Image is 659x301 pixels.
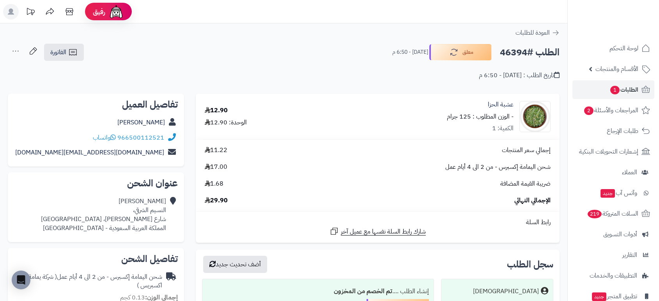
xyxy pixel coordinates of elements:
h3: سجل الطلب [507,260,553,269]
a: [DOMAIN_NAME][EMAIL_ADDRESS][DOMAIN_NAME] [15,148,164,157]
div: الكمية: 1 [492,124,514,133]
button: معلق [429,44,492,60]
h2: الطلب #46394 [500,44,560,60]
span: رفيق [93,7,105,16]
a: التطبيقات والخدمات [572,266,654,285]
img: ai-face.png [108,4,124,19]
div: [PERSON_NAME] النسيم الشرقي، شارع [PERSON_NAME]، [GEOGRAPHIC_DATA] المملكة العربية السعودية - [GE... [41,197,166,232]
span: أدوات التسويق [603,229,637,240]
a: السلات المتروكة219 [572,204,654,223]
span: المراجعات والأسئلة [583,105,638,116]
span: جديد [601,189,615,198]
a: العملاء [572,163,654,182]
h2: عنوان الشحن [14,179,178,188]
a: 966500112521 [117,133,164,142]
a: لوحة التحكم [572,39,654,58]
span: إجمالي سعر المنتجات [502,146,551,155]
a: عشبة الحزا [488,100,514,109]
span: الطلبات [609,84,638,95]
a: واتساب [93,133,116,142]
span: التقارير [622,250,637,260]
span: العودة للطلبات [516,28,550,37]
span: 1 [610,86,620,94]
a: العودة للطلبات [516,28,560,37]
a: إشعارات التحويلات البنكية [572,142,654,161]
span: لوحة التحكم [609,43,638,54]
div: تاريخ الطلب : [DATE] - 6:50 م [479,71,560,80]
a: أدوات التسويق [572,225,654,244]
span: شارك رابط السلة نفسها مع عميل آخر [341,227,426,236]
a: وآتس آبجديد [572,184,654,202]
div: شحن اليمامة إكسبرس - من 2 الى 4 أيام عمل [14,273,162,290]
a: الطلبات1 [572,80,654,99]
div: 12.90 [205,106,228,115]
div: [DEMOGRAPHIC_DATA] [473,287,539,296]
div: إنشاء الطلب .... [207,284,429,299]
span: إشعارات التحويلات البنكية [579,146,638,157]
span: التطبيقات والخدمات [590,270,637,281]
small: [DATE] - 6:50 م [392,48,428,56]
a: [PERSON_NAME] [117,118,165,127]
span: 17.00 [205,163,227,172]
span: طلبات الإرجاع [607,126,638,136]
span: 11.22 [205,146,227,155]
a: التقارير [572,246,654,264]
b: تم الخصم من المخزون [334,287,392,296]
h2: تفاصيل العميل [14,100,178,109]
span: 29.90 [205,196,228,205]
span: وآتس آب [600,188,637,198]
span: 2 [584,106,593,115]
div: رابط السلة [199,218,556,227]
span: 219 [588,210,602,218]
span: الإجمالي النهائي [514,196,551,205]
button: أضف تحديث جديد [203,256,267,273]
small: - الوزن المطلوب : 125 جرام [447,112,514,121]
a: شارك رابط السلة نفسها مع عميل آخر [329,227,426,236]
span: الفاتورة [50,48,66,57]
h2: تفاصيل الشحن [14,254,178,264]
a: طلبات الإرجاع [572,122,654,140]
a: المراجعات والأسئلة2 [572,101,654,120]
div: Open Intercom Messenger [12,271,30,289]
span: العملاء [622,167,637,178]
a: الفاتورة [44,44,84,61]
a: تحديثات المنصة [21,4,40,21]
div: الوحدة: 12.90 [205,118,247,127]
span: شحن اليمامة إكسبرس - من 2 الى 4 أيام عمل [445,163,551,172]
span: ضريبة القيمة المضافة [500,179,551,188]
span: السلات المتروكة [587,208,638,219]
span: جديد [592,292,606,301]
img: 1692465902-Al%20Haza-90x90.jpg [520,101,550,132]
span: الأقسام والمنتجات [595,64,638,74]
span: 1.68 [205,179,223,188]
